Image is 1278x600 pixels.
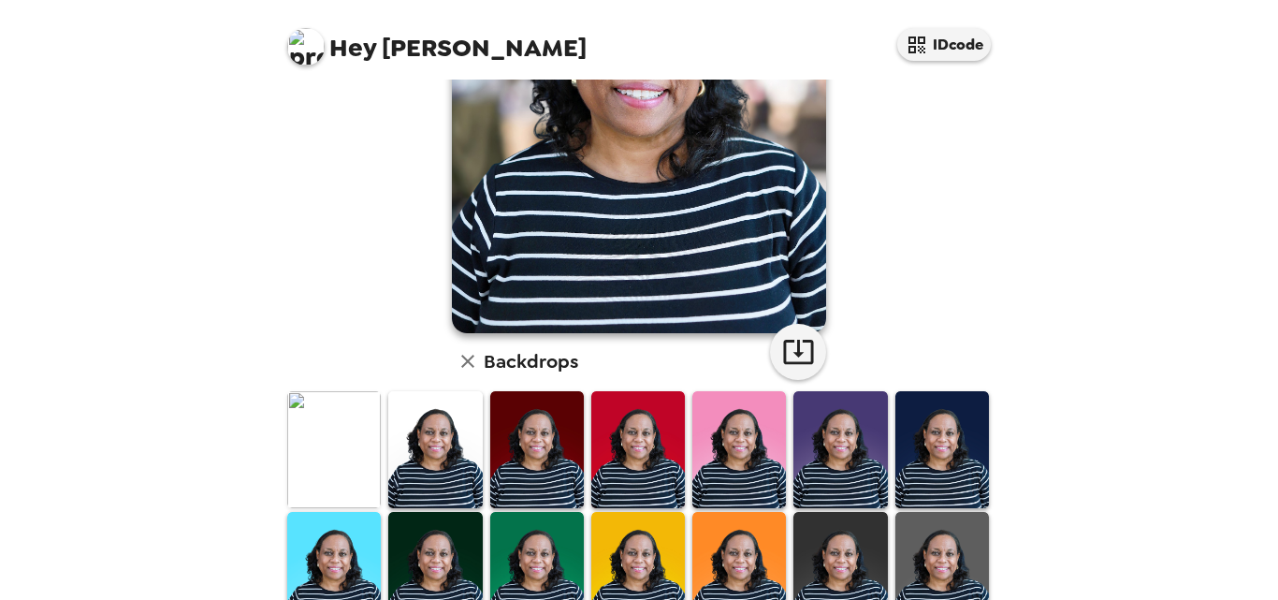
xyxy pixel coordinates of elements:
span: Hey [329,31,376,65]
button: IDcode [897,28,991,61]
img: Original [287,391,381,508]
span: [PERSON_NAME] [287,19,587,61]
h6: Backdrops [484,346,578,376]
img: profile pic [287,28,325,66]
